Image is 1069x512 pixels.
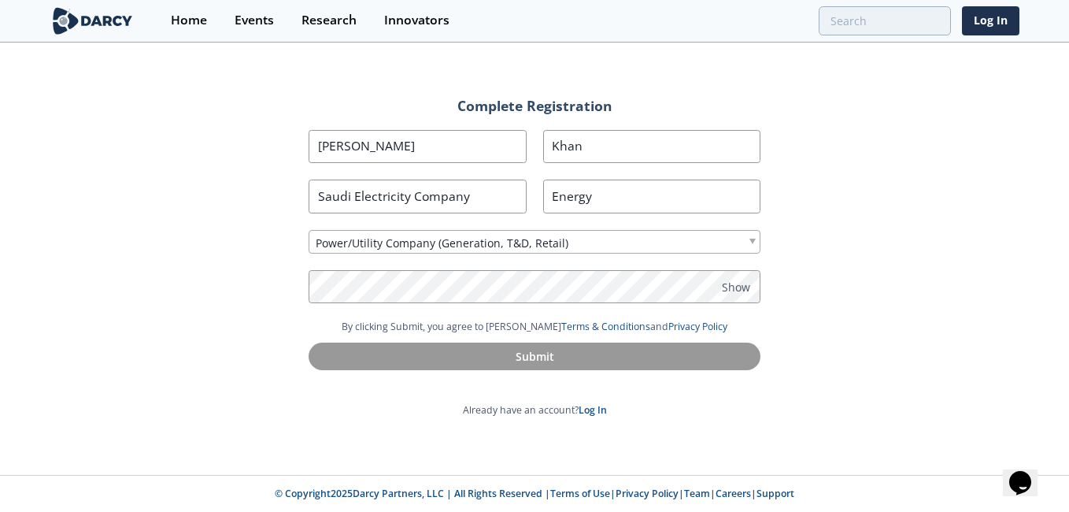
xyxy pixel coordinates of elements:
[668,320,727,333] a: Privacy Policy
[561,320,650,333] a: Terms & Conditions
[309,403,760,417] p: Already have an account?
[171,14,207,27] div: Home
[309,320,760,334] p: By clicking Submit, you agree to [PERSON_NAME] and
[235,14,274,27] div: Events
[962,6,1019,35] a: Log In
[309,343,760,370] button: Submit
[384,14,449,27] div: Innovators
[309,99,760,113] h2: Complete Registration
[309,230,760,254] div: Power/Utility Company (Generation, T&D, Retail)
[309,130,527,164] input: First Name
[301,14,357,27] div: Research
[53,487,1016,501] p: © Copyright 2025 Darcy Partners, LLC | All Rights Reserved | | | | |
[50,7,135,35] img: logo-wide.svg
[543,130,761,164] input: Last Name
[309,180,527,213] input: Company Name
[1003,449,1053,496] iframe: chat widget
[684,487,710,500] a: Team
[316,235,568,251] span: Power/Utility Company (Generation, T&D, Retail)
[550,487,610,500] a: Terms of Use
[616,487,679,500] a: Privacy Policy
[722,278,750,295] span: Show
[756,487,794,500] a: Support
[716,487,751,500] a: Careers
[579,403,607,417] a: Log In
[819,6,951,35] input: Advanced Search
[543,180,761,213] input: Job Title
